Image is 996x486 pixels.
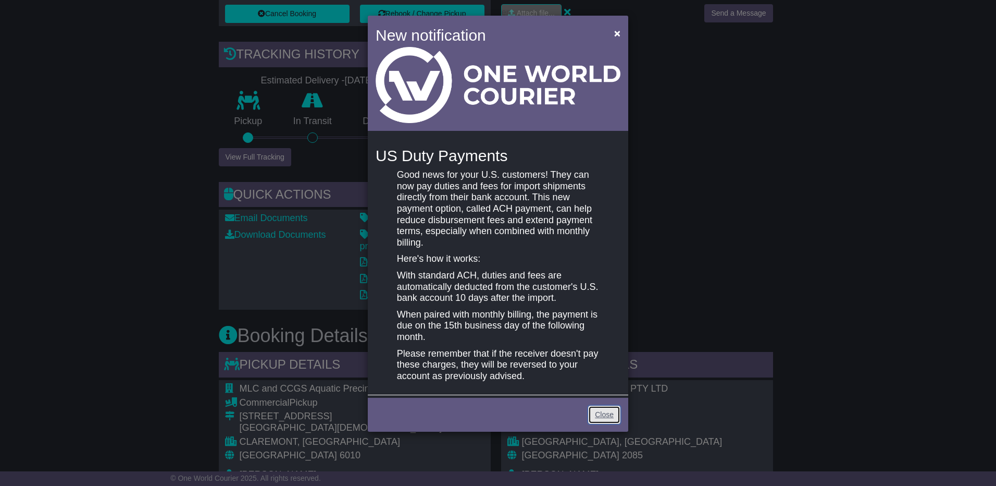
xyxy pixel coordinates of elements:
[397,169,599,248] p: Good news for your U.S. customers! They can now pay duties and fees for import shipments directly...
[397,309,599,343] p: When paired with monthly billing, the payment is due on the 15th business day of the following mo...
[588,406,620,424] a: Close
[397,270,599,304] p: With standard ACH, duties and fees are automatically deducted from the customer's U.S. bank accou...
[609,22,626,44] button: Close
[397,348,599,382] p: Please remember that if the receiver doesn't pay these charges, they will be reversed to your acc...
[614,27,620,39] span: ×
[397,253,599,265] p: Here's how it works:
[376,47,620,123] img: Light
[376,23,599,47] h4: New notification
[376,147,620,164] h4: US Duty Payments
